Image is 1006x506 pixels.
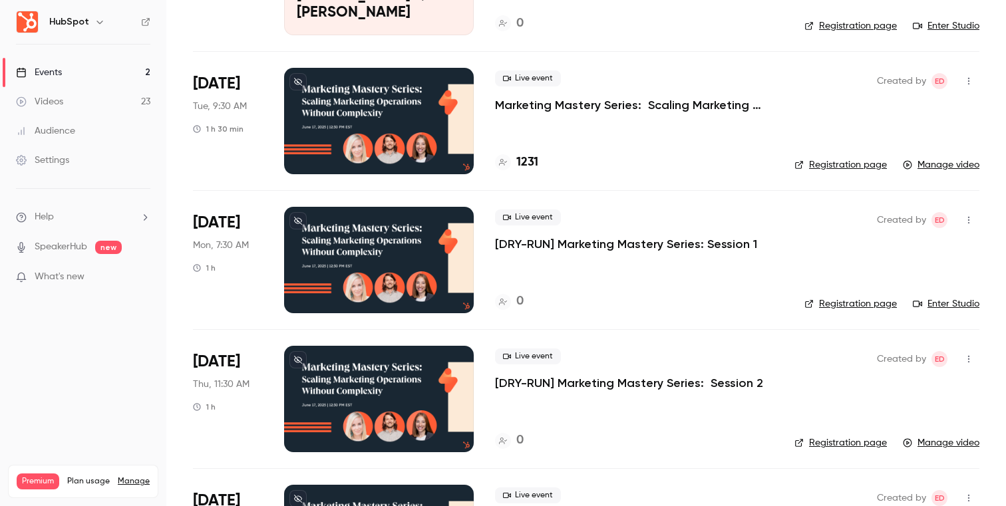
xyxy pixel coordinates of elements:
span: Elika Dizechi [931,490,947,506]
span: Live event [495,209,561,225]
a: Registration page [804,297,897,311]
a: [DRY-RUN] Marketing Mastery Series: Session 1 [495,236,757,252]
a: Enter Studio [913,297,979,311]
span: ED [935,351,945,367]
h4: 1231 [516,154,538,172]
span: ED [935,212,945,228]
a: Enter Studio [913,19,979,33]
span: Live event [495,70,561,86]
span: Created by [877,351,926,367]
a: 0 [495,15,524,33]
span: Live event [495,348,561,364]
span: What's new [35,270,84,284]
span: Created by [877,490,926,506]
span: new [95,241,122,254]
h4: 0 [516,15,524,33]
span: [DATE] [193,212,240,233]
div: 1 h [193,402,216,412]
a: 0 [495,432,524,449]
li: help-dropdown-opener [16,210,150,224]
a: 1231 [495,154,538,172]
div: Jun 17 Tue, 12:30 PM (America/New York) [193,68,263,174]
img: HubSpot [17,11,38,33]
a: Registration page [804,19,897,33]
div: 1 h 30 min [193,124,244,134]
div: Audience [16,124,75,138]
span: [DATE] [193,73,240,94]
span: Thu, 11:30 AM [193,378,250,391]
span: Live event [495,487,561,503]
span: ED [935,490,945,506]
a: Manage [118,476,150,487]
span: Created by [877,73,926,89]
span: Created by [877,212,926,228]
span: Help [35,210,54,224]
a: SpeakerHub [35,240,87,254]
div: Jun 12 Thu, 11:30 AM (America/Los Angeles) [193,346,263,452]
div: Videos [16,95,63,108]
span: Mon, 7:30 AM [193,239,249,252]
a: Registration page [794,436,887,449]
h4: 0 [516,293,524,311]
span: Tue, 9:30 AM [193,100,247,113]
a: Manage video [903,436,979,449]
iframe: Noticeable Trigger [134,271,150,283]
a: Manage video [903,158,979,172]
div: Settings [16,154,69,167]
span: Elika Dizechi [931,212,947,228]
a: Registration page [794,158,887,172]
a: 0 [495,293,524,311]
span: ED [935,73,945,89]
a: Marketing Mastery Series: Scaling Marketing Impact Without Scaling Effort [495,97,773,113]
span: Premium [17,473,59,489]
span: [DATE] [193,351,240,372]
h6: HubSpot [49,15,89,29]
h4: 0 [516,432,524,449]
span: Elika Dizechi [931,73,947,89]
div: Events [16,66,62,79]
span: Elika Dizechi [931,351,947,367]
a: [DRY-RUN] Marketing Mastery Series: Session 2 [495,375,763,391]
div: Jun 16 Mon, 7:30 AM (America/Los Angeles) [193,207,263,313]
span: Plan usage [67,476,110,487]
div: 1 h [193,263,216,273]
